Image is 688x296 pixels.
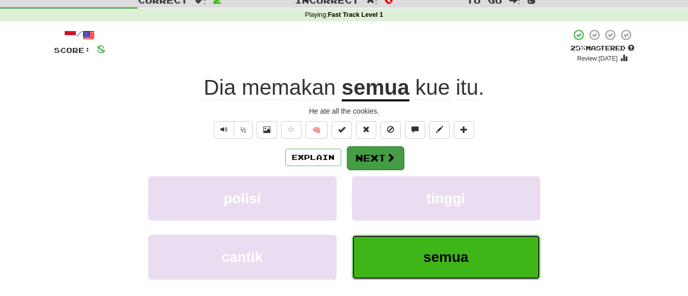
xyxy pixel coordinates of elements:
[212,121,253,139] div: Text-to-speech controls
[342,75,409,101] u: semua
[577,55,618,62] small: Review: [DATE]
[285,149,341,166] button: Explain
[242,75,336,100] span: memakan
[423,249,469,265] span: semua
[257,121,277,139] button: Show image (alt+x)
[97,42,105,55] span: 8
[234,121,253,139] button: ½
[214,121,234,139] button: Play sentence audio (ctl+space)
[347,146,404,170] button: Next
[148,176,337,221] button: polisi
[352,235,540,279] button: semua
[224,191,261,206] span: polisi
[54,106,635,116] div: He ate all the cookies.
[409,75,484,100] span: .
[429,121,450,139] button: Edit sentence (alt+d)
[352,176,540,221] button: tinggi
[456,75,478,100] span: itu
[380,121,401,139] button: Ignore sentence (alt+i)
[306,121,327,139] button: 🧠
[54,46,91,55] span: Score:
[281,121,301,139] button: Favorite sentence (alt+f)
[204,75,236,100] span: Dia
[332,121,352,139] button: Set this sentence to 100% Mastered (alt+m)
[405,121,425,139] button: Discuss sentence (alt+u)
[356,121,376,139] button: Reset to 0% Mastered (alt+r)
[222,249,263,265] span: cantik
[416,75,450,100] span: kue
[426,191,465,206] span: tinggi
[570,44,586,52] span: 25 %
[570,44,635,53] div: Mastered
[148,235,337,279] button: cantik
[454,121,474,139] button: Add to collection (alt+a)
[54,29,105,41] div: /
[328,11,383,18] strong: Fast Track Level 1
